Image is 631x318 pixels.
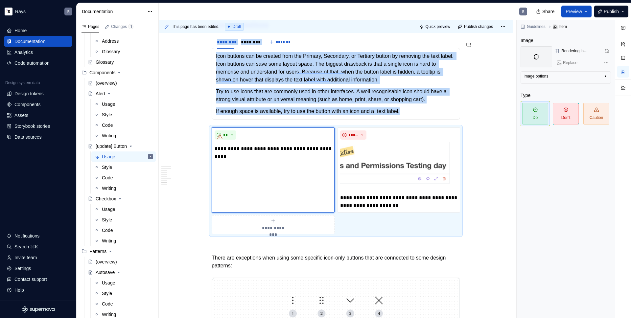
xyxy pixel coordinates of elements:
[519,22,549,31] button: Guidelines
[14,90,44,97] div: Design tokens
[96,269,115,276] div: Autosave
[524,74,548,79] div: Image options
[79,246,156,257] div: Patterns
[561,48,601,54] div: Rendering in progress...
[4,88,72,99] a: Design tokens
[91,204,156,215] a: Usage
[91,183,156,193] a: Writing
[14,123,50,129] div: Storybook stories
[96,90,105,97] div: Alert
[102,290,112,297] div: Style
[91,236,156,246] a: Writing
[5,8,12,15] img: 6d3517f2-c9be-42ef-a17d-43333b4a1852.png
[102,111,112,118] div: Style
[91,288,156,299] a: Style
[533,6,559,17] button: Share
[22,306,55,313] svg: Supernova Logo
[233,24,241,29] span: Draft
[521,37,533,44] div: Image
[89,248,106,255] div: Patterns
[14,276,47,283] div: Contact support
[85,257,156,267] a: (overview)
[150,153,151,160] div: R
[340,142,457,191] img: b690643d-8955-44ab-a0ce-02f6745a3db4.png
[96,195,116,202] div: Checkbox
[551,101,580,126] button: Don't
[212,254,460,270] p: There are exceptions when using some specific icon-only buttons that are connected to some design...
[85,78,156,88] a: (overview)
[102,48,120,55] div: Glossary
[594,6,628,17] button: Publish
[14,27,27,34] div: Home
[96,80,117,86] div: (overview)
[14,254,37,261] div: Invite team
[91,99,156,109] a: Usage
[216,88,456,103] p: Try to use icons that are commonly used in other interfaces. A well recognisable icon should have...
[91,225,156,236] a: Code
[102,132,116,139] div: Writing
[128,24,133,29] span: 1
[102,311,116,318] div: Writing
[102,101,115,107] div: Usage
[102,164,112,170] div: Style
[14,112,28,119] div: Assets
[604,8,619,15] span: Publish
[96,259,117,265] div: (overview)
[14,265,31,272] div: Settings
[14,287,24,293] div: Help
[522,9,525,14] div: R
[91,299,156,309] a: Code
[521,92,530,99] div: Type
[417,22,453,31] button: Quick preview
[4,99,72,110] a: Components
[583,103,609,125] span: Caution
[4,274,72,284] button: Contact support
[85,267,156,278] a: Autosave
[172,24,220,29] span: This page has been edited.
[91,151,156,162] a: UsageR
[4,36,72,47] a: Documentation
[566,8,582,15] span: Preview
[464,24,493,29] span: Publish changes
[102,216,112,223] div: Style
[14,134,41,140] div: Data sources
[527,24,546,29] span: Guidelines
[85,57,156,67] a: Glossary
[553,103,579,125] span: Don't
[91,109,156,120] a: Style
[524,74,608,81] button: Image options
[102,153,115,160] div: Usage
[91,278,156,288] a: Usage
[85,193,156,204] a: Checkbox
[582,101,611,126] button: Caution
[91,120,156,130] a: Code
[82,24,99,29] div: Pages
[102,174,113,181] div: Code
[4,285,72,295] button: Help
[91,36,156,46] a: Address
[4,252,72,263] a: Invite team
[216,107,456,115] p: If enough space is available, try to use the button with an icon and a text label.
[522,103,548,125] span: Do
[521,101,550,126] button: Do
[91,172,156,183] a: Code
[102,227,113,234] div: Code
[85,141,156,151] a: [update] Button
[4,121,72,131] a: Storybook stories
[561,6,592,17] button: Preview
[15,8,26,15] div: Rays
[14,49,33,56] div: Analytics
[542,8,554,15] span: Share
[4,241,72,252] button: Search ⌘K
[4,132,72,142] a: Data sources
[456,22,496,31] button: Publish changes
[102,38,119,44] div: Address
[4,263,72,274] a: Settings
[91,130,156,141] a: Writing
[14,243,38,250] div: Search ⌘K
[4,58,72,68] a: Code automation
[102,280,115,286] div: Usage
[102,185,116,192] div: Writing
[79,67,156,78] div: Components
